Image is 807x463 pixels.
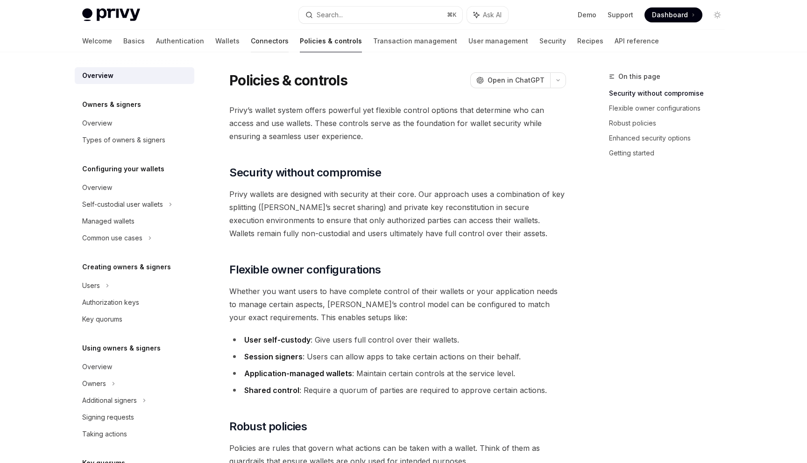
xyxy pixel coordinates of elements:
[608,10,633,20] a: Support
[467,7,508,23] button: Ask AI
[300,30,362,52] a: Policies & controls
[229,104,566,143] span: Privy’s wallet system offers powerful yet flexible control options that determine who can access ...
[75,179,194,196] a: Overview
[82,8,140,21] img: light logo
[251,30,289,52] a: Connectors
[609,131,732,146] a: Enhanced security options
[229,333,566,346] li: : Give users full control over their wallets.
[483,10,502,20] span: Ask AI
[82,428,127,440] div: Taking actions
[75,115,194,132] a: Overview
[317,9,343,21] div: Search...
[123,30,145,52] a: Basics
[229,350,566,363] li: : Users can allow apps to take certain actions on their behalf.
[75,409,194,426] a: Signing requests
[644,7,702,22] a: Dashboard
[82,99,141,110] h5: Owners & signers
[577,30,603,52] a: Recipes
[488,76,545,85] span: Open in ChatGPT
[75,294,194,311] a: Authorization keys
[470,72,550,88] button: Open in ChatGPT
[609,146,732,161] a: Getting started
[215,30,240,52] a: Wallets
[609,101,732,116] a: Flexible owner configurations
[82,297,139,308] div: Authorization keys
[710,7,725,22] button: Toggle dark mode
[75,358,194,375] a: Overview
[373,30,457,52] a: Transaction management
[229,367,566,380] li: : Maintain certain controls at the service level.
[615,30,659,52] a: API reference
[75,426,194,442] a: Taking actions
[652,10,688,20] span: Dashboard
[82,361,112,372] div: Overview
[229,188,566,240] span: Privy wallets are designed with security at their core. Our approach uses a combination of key sp...
[82,163,164,175] h5: Configuring your wallets
[609,86,732,101] a: Security without compromise
[82,378,106,389] div: Owners
[229,262,381,277] span: Flexible owner configurations
[75,311,194,328] a: Key quorums
[82,70,113,81] div: Overview
[82,412,134,423] div: Signing requests
[229,72,347,89] h1: Policies & controls
[618,71,660,82] span: On this page
[82,343,161,354] h5: Using owners & signers
[82,395,137,406] div: Additional signers
[82,261,171,273] h5: Creating owners & signers
[82,30,112,52] a: Welcome
[244,335,311,344] strong: User self-custody
[82,182,112,193] div: Overview
[75,132,194,148] a: Types of owners & signers
[539,30,566,52] a: Security
[82,280,100,291] div: Users
[609,116,732,131] a: Robust policies
[82,216,134,227] div: Managed wallets
[82,232,142,244] div: Common use cases
[75,67,194,84] a: Overview
[82,314,122,325] div: Key quorums
[75,213,194,230] a: Managed wallets
[82,134,165,146] div: Types of owners & signers
[156,30,204,52] a: Authentication
[82,199,163,210] div: Self-custodial user wallets
[244,369,352,378] strong: Application-managed wallets
[229,285,566,324] span: Whether you want users to have complete control of their wallets or your application needs to man...
[229,384,566,397] li: : Require a quorum of parties are required to approve certain actions.
[299,7,462,23] button: Search...⌘K
[229,165,381,180] span: Security without compromise
[244,352,303,361] strong: Session signers
[229,419,307,434] span: Robust policies
[244,386,299,395] strong: Shared control
[82,118,112,129] div: Overview
[468,30,528,52] a: User management
[447,11,457,19] span: ⌘ K
[578,10,596,20] a: Demo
